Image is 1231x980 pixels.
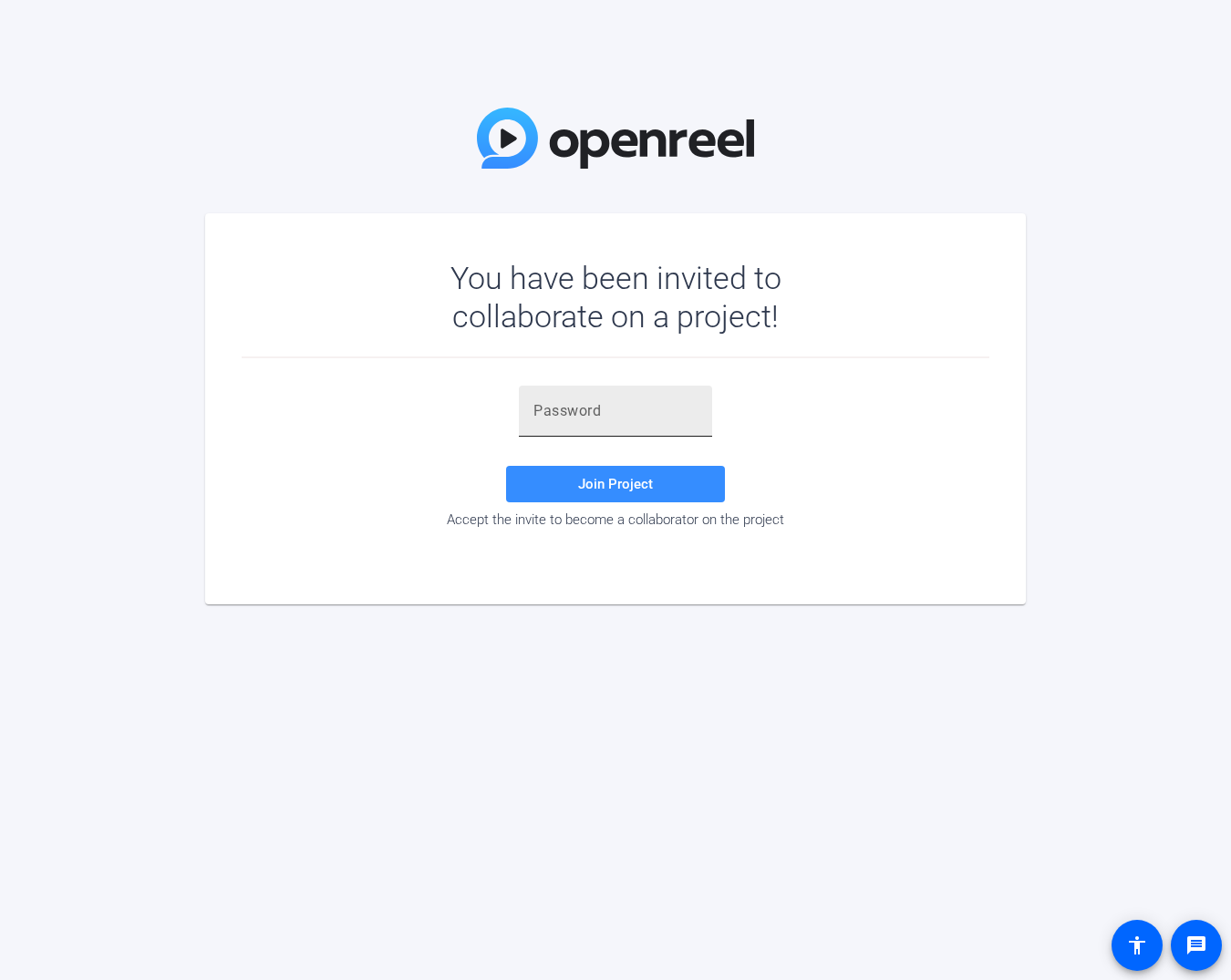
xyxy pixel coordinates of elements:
[1126,934,1148,956] mat-icon: accessibility
[477,108,754,169] img: OpenReel Logo
[242,511,989,528] div: Accept the invite to become a collaborator on the project
[506,466,725,502] button: Join Project
[533,400,698,422] input: Password
[1185,934,1207,956] mat-icon: message
[578,476,653,492] span: Join Project
[398,259,834,335] div: You have been invited to collaborate on a project!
